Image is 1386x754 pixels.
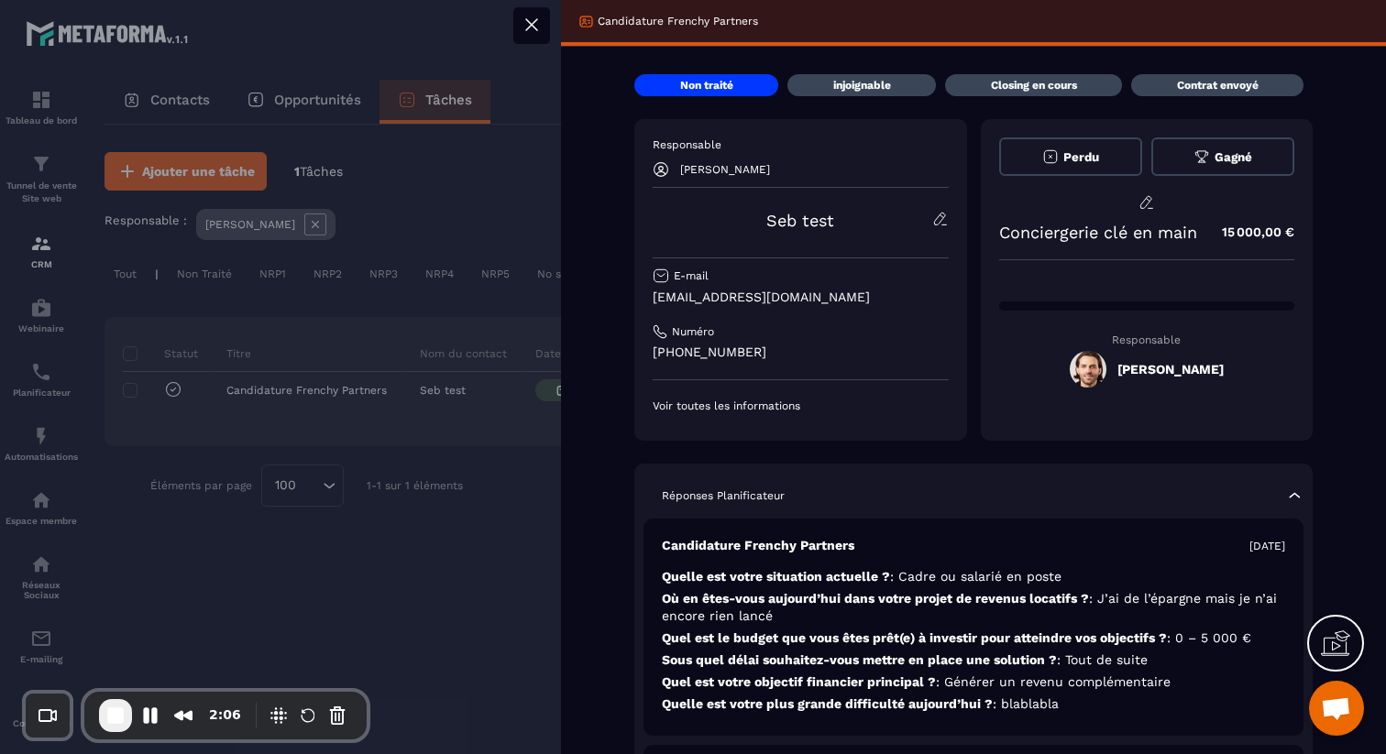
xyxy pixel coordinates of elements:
p: Où en êtes-vous aujourd’hui dans votre projet de revenus locatifs ? [662,590,1285,625]
p: Sous quel délai souhaitez-vous mettre en place une solution ? [662,651,1285,669]
p: Candidature Frenchy Partners [598,14,758,28]
span: : Cadre ou salarié en poste [890,569,1061,584]
p: Conciergerie clé en main [999,223,1197,242]
span: : Générer un revenu complémentaire [936,674,1171,689]
p: 15 000,00 € [1204,214,1294,250]
h5: [PERSON_NAME] [1117,362,1224,377]
p: Contrat envoyé [1177,78,1259,93]
p: Responsable [653,137,949,152]
button: Perdu [999,137,1142,176]
p: [EMAIL_ADDRESS][DOMAIN_NAME] [653,289,949,306]
p: Voir toutes les informations [653,399,949,413]
p: [PHONE_NUMBER] [653,344,949,361]
p: [DATE] [1249,539,1285,553]
p: Closing en cours [991,78,1077,93]
p: [PERSON_NAME] [680,163,770,176]
span: Gagné [1215,150,1252,164]
span: : Tout de suite [1057,652,1148,667]
p: Quelle est votre plus grande difficulté aujourd’hui ? [662,695,1285,713]
span: : blablabla [993,696,1059,711]
p: Quel est le budget que vous êtes prêt(e) à investir pour atteindre vos objectifs ? [662,629,1285,647]
p: E-mail [674,268,709,283]
button: Gagné [1151,137,1294,176]
a: Seb test [766,211,834,230]
p: Quelle est votre situation actuelle ? [662,568,1285,585]
div: Ouvrir le chat [1309,681,1364,736]
p: Non traité [680,78,733,93]
p: Candidature Frenchy Partners [662,537,854,554]
p: Réponses Planificateur [662,488,785,503]
span: Perdu [1063,150,1099,164]
p: Numéro [672,324,714,339]
p: Responsable [999,333,1295,346]
p: injoignable [833,78,891,93]
span: : 0 – 5 000 € [1167,630,1251,645]
p: Quel est votre objectif financier principal ? [662,673,1285,691]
